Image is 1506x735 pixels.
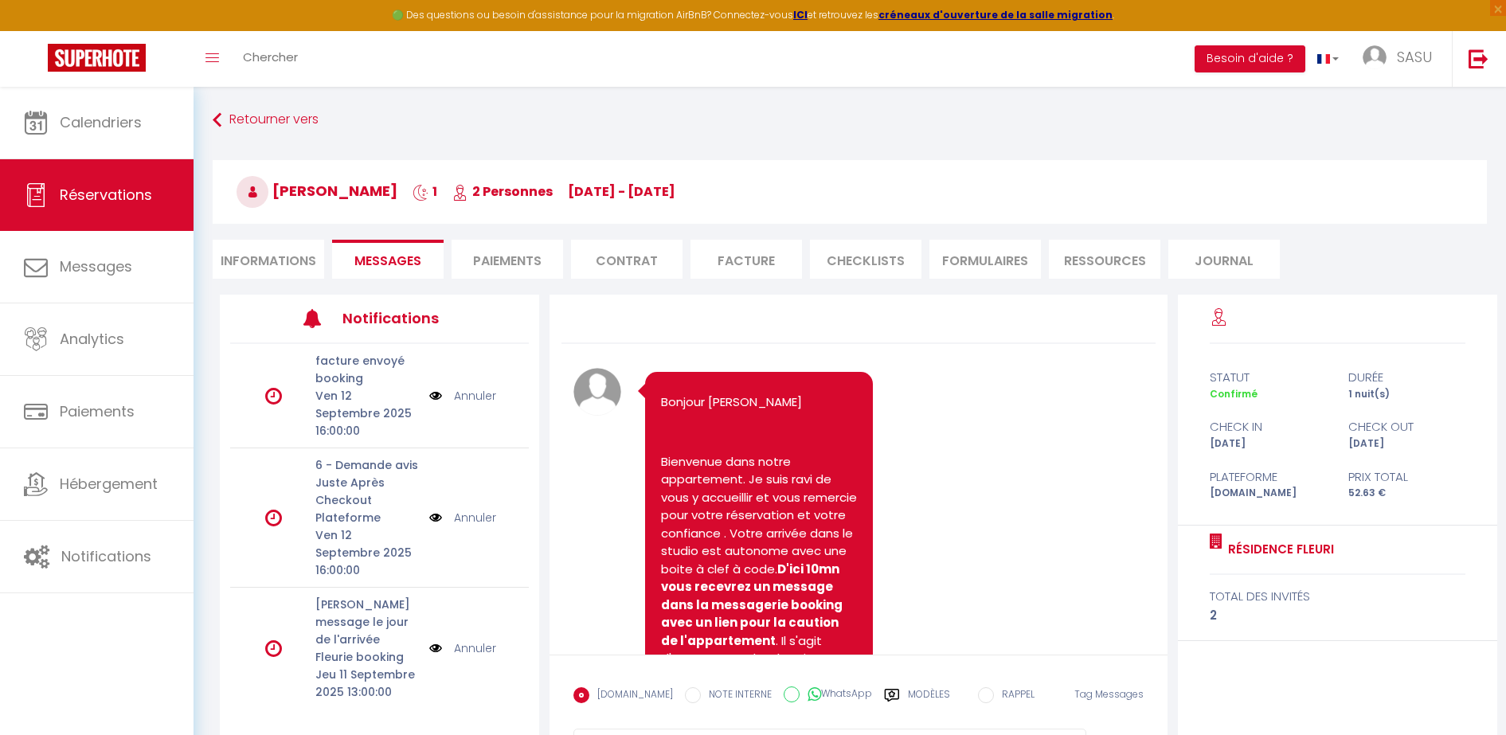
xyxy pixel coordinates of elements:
[1074,687,1144,701] span: Tag Messages
[13,6,61,54] button: Ouvrir le widget de chat LiveChat
[1338,368,1477,387] div: durée
[452,240,563,279] li: Paiements
[1351,31,1452,87] a: ... SASU
[1199,417,1338,436] div: check in
[994,687,1035,705] label: RAPPEL
[1397,47,1432,67] span: SASU
[1338,387,1477,402] div: 1 nuit(s)
[452,182,553,201] span: 2 Personnes
[878,8,1113,22] a: créneaux d'ouverture de la salle migration
[1049,240,1160,279] li: Ressources
[315,387,419,440] p: Ven 12 Septembre 2025 16:00:00
[354,252,421,270] span: Messages
[908,687,950,715] label: Modèles
[48,44,146,72] img: Super Booking
[1199,436,1338,452] div: [DATE]
[1210,387,1258,401] span: Confirmé
[60,474,158,494] span: Hébergement
[810,240,921,279] li: CHECKLISTS
[60,112,142,132] span: Calendriers
[1199,486,1338,501] div: [DOMAIN_NAME]
[342,300,467,336] h3: Notifications
[61,546,151,566] span: Notifications
[315,352,419,387] p: facture envoyé booking
[1222,540,1334,559] a: Résidence fleuri
[1469,49,1488,68] img: logout
[1199,368,1338,387] div: statut
[573,368,621,416] img: avatar.png
[568,182,675,201] span: [DATE] - [DATE]
[661,393,857,412] p: Bonjour [PERSON_NAME]
[589,687,673,705] label: [DOMAIN_NAME]
[231,31,310,87] a: Chercher
[60,329,124,349] span: Analytics
[1338,417,1477,436] div: check out
[793,8,808,22] a: ICI
[429,387,442,405] img: NO IMAGE
[454,387,496,405] a: Annuler
[237,181,397,201] span: [PERSON_NAME]
[315,666,419,701] p: Jeu 11 Septembre 2025 13:00:00
[1168,240,1280,279] li: Journal
[213,240,324,279] li: Informations
[1210,606,1465,625] div: 2
[429,639,442,657] img: NO IMAGE
[243,49,298,65] span: Chercher
[1338,486,1477,501] div: 52.63 €
[429,509,442,526] img: NO IMAGE
[1338,436,1477,452] div: [DATE]
[454,639,496,657] a: Annuler
[315,596,419,666] p: [PERSON_NAME] message le jour de l'arrivée Fleurie booking
[690,240,802,279] li: Facture
[571,240,683,279] li: Contrat
[701,687,772,705] label: NOTE INTERNE
[1363,45,1387,69] img: ...
[213,106,1487,135] a: Retourner vers
[60,401,135,421] span: Paiements
[454,509,496,526] a: Annuler
[315,456,419,526] p: 6 - Demande avis Juste Après Checkout Plateforme
[1338,467,1477,487] div: Prix total
[60,256,132,276] span: Messages
[413,182,437,201] span: 1
[1199,467,1338,487] div: Plateforme
[1195,45,1305,72] button: Besoin d'aide ?
[315,526,419,579] p: Ven 12 Septembre 2025 16:00:00
[661,561,845,649] b: D'ici 10mn vous recevrez un message dans la messagerie booking avec un lien pour la caution de l'...
[929,240,1041,279] li: FORMULAIRES
[1210,587,1465,606] div: total des invités
[800,686,872,704] label: WhatsApp
[60,185,152,205] span: Réservations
